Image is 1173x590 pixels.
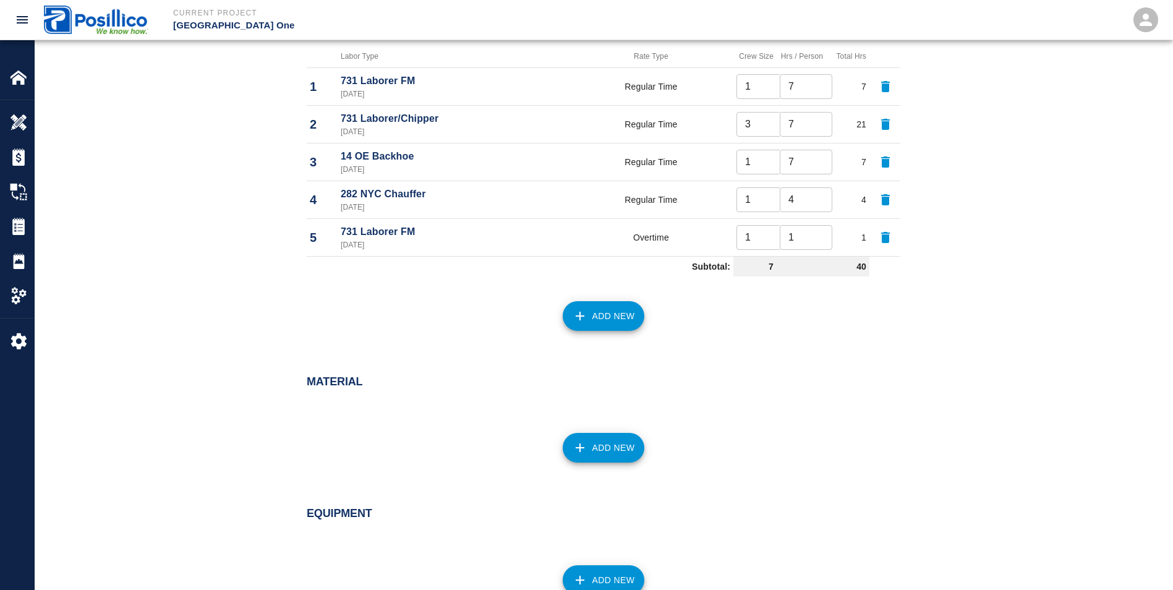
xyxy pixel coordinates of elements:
[173,7,654,19] p: Current Project
[307,507,900,521] h2: Equipment
[7,5,37,35] button: open drawer
[569,67,733,105] td: Regular Time
[777,256,869,276] td: 40
[777,45,826,68] th: Hrs / Person
[307,375,900,389] h2: Material
[310,115,335,134] p: 2
[1111,531,1173,590] iframe: Chat Widget
[569,218,733,256] td: Overtime
[310,228,335,247] p: 5
[563,301,645,331] button: Add New
[310,153,335,171] p: 3
[341,202,566,213] p: [DATE]
[569,45,733,68] th: Rate Type
[307,256,733,276] td: Subtotal:
[173,19,654,33] p: [GEOGRAPHIC_DATA] One
[826,105,869,143] td: 21
[733,256,777,276] td: 7
[826,45,869,68] th: Total Hrs
[341,88,566,100] p: [DATE]
[826,218,869,256] td: 1
[310,190,335,209] p: 4
[341,74,566,88] p: 731 Laborer FM
[826,67,869,105] td: 7
[733,45,777,68] th: Crew Size
[569,181,733,218] td: Regular Time
[826,181,869,218] td: 4
[563,433,645,463] button: Add New
[569,105,733,143] td: Regular Time
[341,126,566,137] p: [DATE]
[341,239,566,250] p: [DATE]
[341,111,566,126] p: 731 Laborer/Chipper
[341,164,566,175] p: [DATE]
[338,45,569,68] th: Labor Type
[310,77,335,96] p: 1
[341,149,566,164] p: 14 OE Backhoe
[569,143,733,181] td: Regular Time
[341,187,566,202] p: 282 NYC Chauffer
[341,224,566,239] p: 731 Laborer FM
[826,143,869,181] td: 7
[44,6,148,33] img: Posillico Inc Sub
